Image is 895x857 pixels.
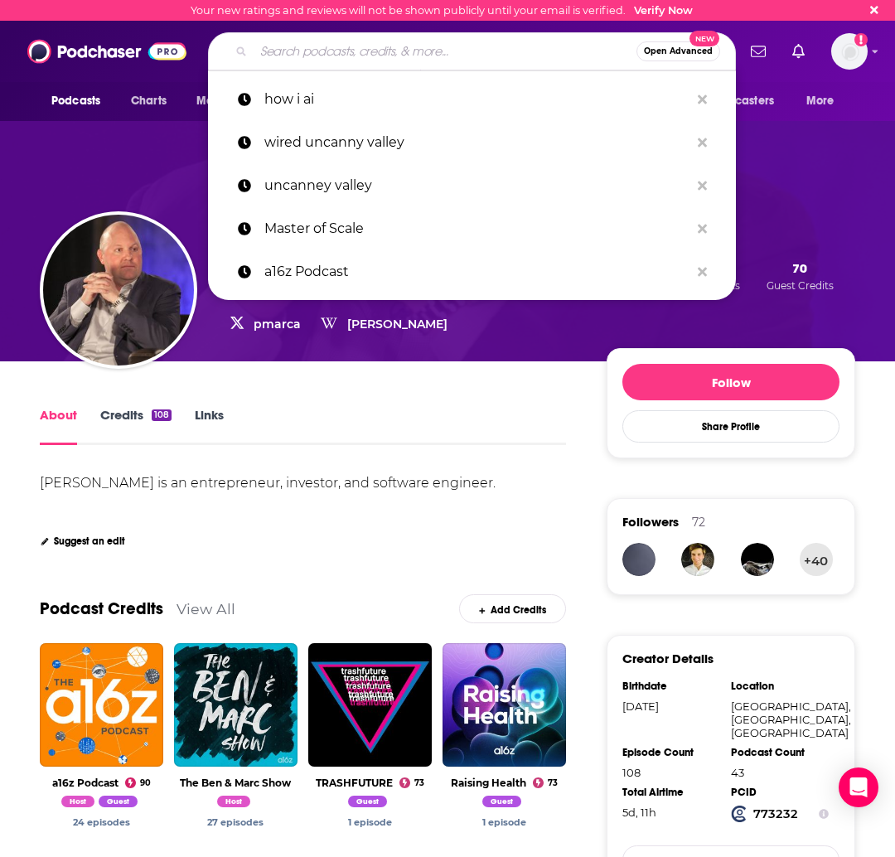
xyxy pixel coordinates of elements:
div: 108 [622,766,720,779]
span: Open Advanced [644,47,713,56]
a: Marc Andreessen [348,816,392,828]
a: Add Credits [459,594,566,623]
div: Search podcasts, credits, & more... [208,32,736,70]
a: Raising Health [451,777,526,789]
button: open menu [185,85,277,117]
span: Guest [348,796,387,807]
a: Suggest an edit [40,535,125,547]
p: uncanney valley [264,164,689,207]
button: Show profile menu [831,33,868,70]
div: [GEOGRAPHIC_DATA], [GEOGRAPHIC_DATA], [GEOGRAPHIC_DATA] [731,700,829,739]
button: Follow [622,364,839,400]
img: vonhustle [681,543,714,576]
span: 90 [140,780,151,787]
a: Marc Andreessen [73,816,130,828]
a: Marc Andreessen [61,798,99,810]
span: 131 hours, 13 minutes, 52 seconds [622,806,656,819]
a: Master of Scale [208,207,736,250]
img: Podchaser - Follow, Share and Rate Podcasts [27,36,186,67]
a: About [40,407,77,445]
img: Podchaser Creator ID logo [731,806,747,822]
button: Show Info [819,806,829,822]
a: Show notifications dropdown [744,37,772,65]
span: More [806,90,835,113]
span: 73 [548,780,558,787]
a: pmarca [254,317,301,332]
div: [PERSON_NAME] is an entrepreneur, investor, and software engineer. [40,475,496,491]
div: PCID [731,786,829,799]
h3: Creator Details [622,651,714,666]
div: Total Airtime [622,786,720,799]
a: uncanney valley [208,164,736,207]
a: Marc Andreessen [482,798,525,810]
a: how i ai [208,78,736,121]
a: wired uncanny valley [208,121,736,164]
a: a16z Podcast [208,250,736,293]
span: Host [61,796,94,807]
a: The Ben & Marc Show [180,777,291,789]
a: 90 [125,777,151,788]
button: 70Guest Credits [762,259,839,293]
span: 73 [414,780,424,787]
div: Birthdate [622,680,720,693]
button: open menu [40,85,122,117]
a: View All [177,600,235,617]
button: Open AdvancedNew [636,41,720,61]
img: Deepfought [741,543,774,576]
p: a16z Podcast [264,250,689,293]
img: Marc Andreessen [43,215,194,366]
button: open menu [684,85,798,117]
div: Location [731,680,829,693]
span: Host [217,796,250,807]
span: Guest Credits [767,279,834,292]
p: wired uncanny valley [264,121,689,164]
svg: Email not verified [854,33,868,46]
img: behtaaash [622,543,656,576]
div: 72 [692,515,705,530]
a: Links [195,407,224,445]
span: Guest [482,796,521,807]
a: Podcast Credits [40,598,163,619]
div: Your new ratings and reviews will not be shown publicly until your email is verified. [191,4,693,17]
a: Marc Andreessen [482,816,526,828]
span: Charts [131,90,167,113]
button: +40 [800,543,833,576]
input: Search podcasts, credits, & more... [254,38,636,65]
strong: 773232 [753,806,798,821]
div: [DATE] [622,700,720,713]
a: Marc Andreessen [217,798,254,810]
button: open menu [795,85,855,117]
a: TRASHFUTURE [316,777,393,789]
span: New [689,31,719,46]
a: Marc Andreessen [99,798,142,810]
div: Open Intercom Messenger [839,767,878,807]
button: Share Profile [622,410,839,443]
a: 73 [533,777,558,788]
div: Episode Count [622,746,720,759]
a: [PERSON_NAME] [347,317,447,332]
span: Guest [99,796,138,807]
p: how i ai [264,78,689,121]
a: Verify Now [634,4,693,17]
span: Followers [622,514,679,530]
a: Marc Andreessen [348,798,391,810]
a: Charts [120,85,177,117]
img: User Profile [831,33,868,70]
span: Monitoring [196,90,255,113]
a: Credits108 [100,407,172,445]
div: 108 [152,409,172,421]
div: 43 [731,766,829,779]
a: Marc Andreessen [207,816,264,828]
span: Logged in as charlottestone [831,33,868,70]
span: Podcasts [51,90,100,113]
a: 73 [399,777,424,788]
a: Show notifications dropdown [786,37,811,65]
div: Podcast Count [731,746,829,759]
a: a16z Podcast [52,777,119,789]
